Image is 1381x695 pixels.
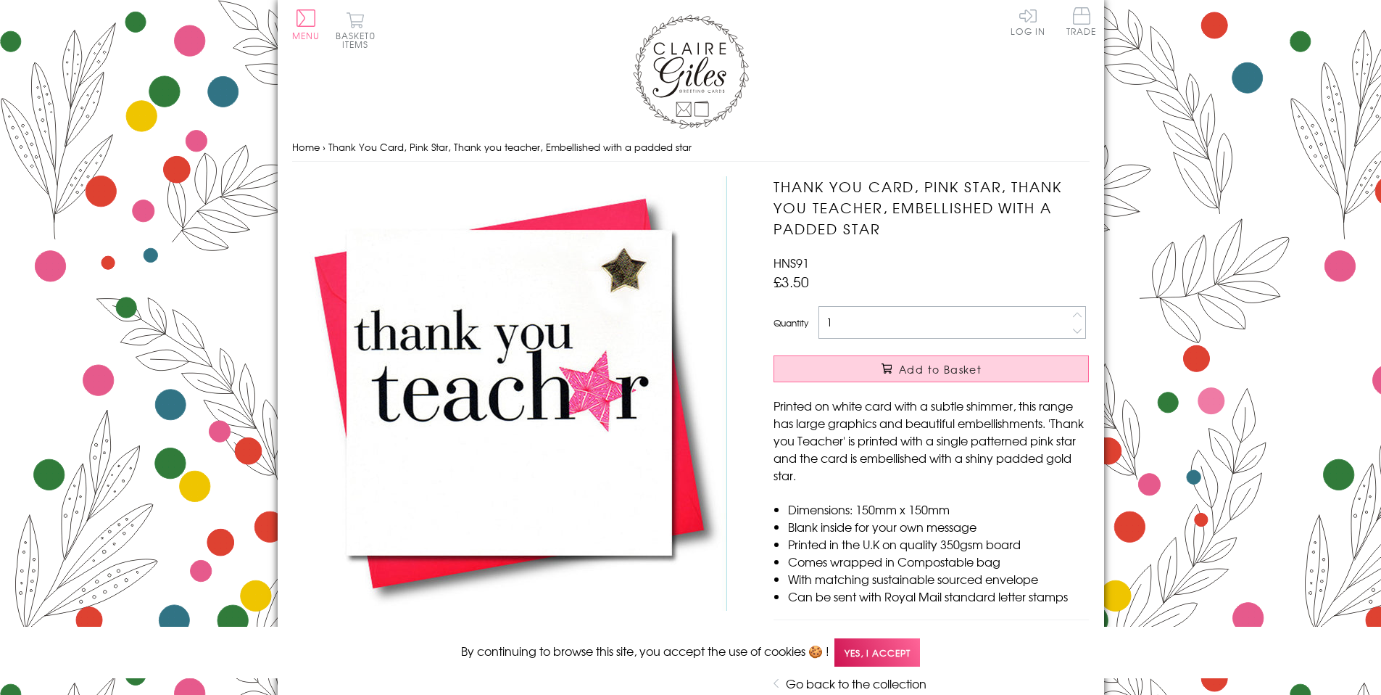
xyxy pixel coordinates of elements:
li: Blank inside for your own message [788,518,1089,535]
li: With matching sustainable sourced envelope [788,570,1089,588]
a: Log In [1011,7,1045,36]
li: Can be sent with Royal Mail standard letter stamps [788,588,1089,605]
button: Menu [292,9,320,40]
p: Printed on white card with a subtle shimmer, this range has large graphics and beautiful embellis... [774,397,1089,484]
img: Claire Giles Greetings Cards [633,15,749,129]
span: Add to Basket [899,362,982,377]
h1: Thank You Card, Pink Star, Thank you teacher, Embellished with a padded star [774,176,1089,239]
a: Home [292,140,320,154]
li: Printed in the U.K on quality 350gsm board [788,535,1089,553]
span: Yes, I accept [834,638,920,667]
img: Thank You Card, Pink Star, Thank you teacher, Embellished with a padded star [292,176,727,611]
span: Trade [1066,7,1097,36]
span: HNS91 [774,254,809,271]
nav: breadcrumbs [292,133,1090,163]
li: Comes wrapped in Compostable bag [788,553,1089,570]
span: › [323,140,325,154]
span: £3.50 [774,271,809,292]
label: Quantity [774,316,808,329]
li: Dimensions: 150mm x 150mm [788,501,1089,518]
button: Basket0 items [336,12,376,49]
span: 0 items [342,29,376,51]
span: Thank You Card, Pink Star, Thank you teacher, Embellished with a padded star [328,140,692,154]
a: Trade [1066,7,1097,38]
button: Add to Basket [774,355,1089,382]
span: Menu [292,29,320,42]
a: Go back to the collection [786,675,926,692]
